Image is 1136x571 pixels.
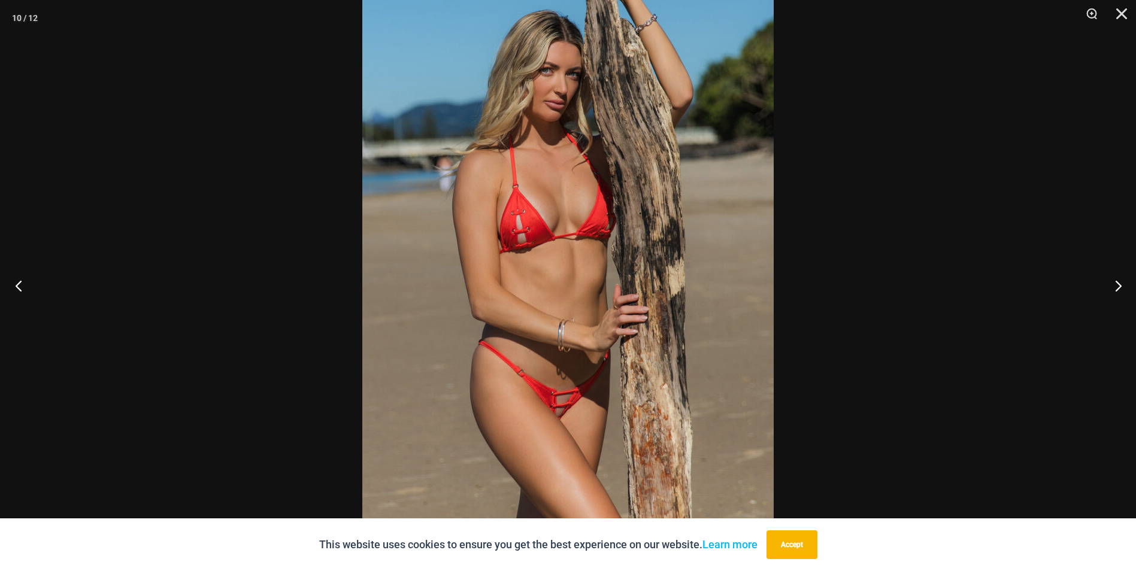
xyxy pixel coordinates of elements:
[767,530,817,559] button: Accept
[702,538,758,551] a: Learn more
[319,536,758,554] p: This website uses cookies to ensure you get the best experience on our website.
[1091,256,1136,315] button: Next
[12,9,38,27] div: 10 / 12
